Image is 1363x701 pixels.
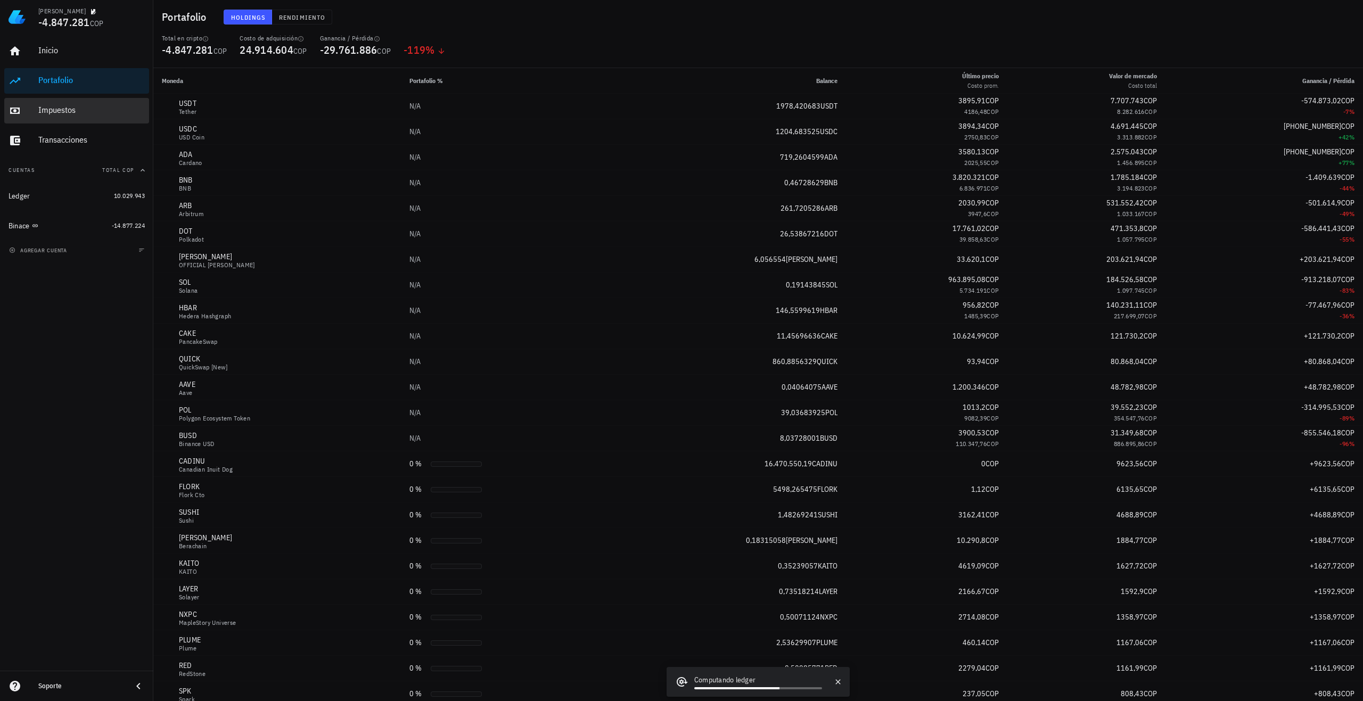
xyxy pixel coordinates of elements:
span: 1592,9 [1121,587,1144,596]
span: 39.552,23 [1111,402,1144,412]
a: Portafolio [4,68,149,94]
div: USDC [179,123,204,134]
span: COP [986,96,999,105]
span: N/A [409,408,421,417]
span: 1.033.167 [1117,210,1145,218]
span: 1627,72 [1116,561,1144,571]
span: +9623,56 [1310,459,1341,468]
div: Cardano [179,160,202,166]
span: COP [1145,286,1157,294]
span: COP [1144,198,1157,208]
span: 33.620,1 [957,254,986,264]
span: +1627,72 [1310,561,1341,571]
span: 4186,48 [964,108,987,116]
span: [PHONE_NUMBER] [1284,121,1341,131]
span: 1,48269241 [778,510,818,519]
div: avatar [1340,9,1357,26]
div: Tether [179,109,196,115]
span: COP [986,224,999,233]
span: COP [214,46,227,56]
div: Último precio [962,71,999,81]
span: COP [1144,254,1157,264]
span: [PERSON_NAME] [786,254,837,264]
span: 1167,06 [1116,638,1144,647]
span: COP [986,382,999,392]
span: +6135,65 [1310,484,1341,494]
span: 6,056554 [754,254,786,264]
span: 4688,89 [1116,510,1144,519]
span: 719,2604599 [780,152,824,162]
span: 10.029.943 [114,192,145,200]
span: N/A [409,382,421,392]
span: 9082,39 [964,414,987,422]
span: 184.526,58 [1106,275,1144,284]
span: COP [986,331,999,341]
span: 531.552,42 [1106,198,1144,208]
div: OFFICIAL [PERSON_NAME] [179,262,255,268]
div: QUICK-icon [162,357,173,367]
span: 237,05 [963,689,986,698]
div: Costo prom. [962,81,999,90]
span: COP [1144,147,1157,156]
span: CAKE [821,331,837,341]
th: Balance: Sin ordenar. Pulse para ordenar de forma ascendente. [602,68,846,94]
div: QuickSwap [New] [179,364,227,370]
span: COP [987,312,999,320]
span: COP [1145,210,1157,218]
span: 2166,67 [958,587,986,596]
div: POL [179,405,250,415]
span: 2025,55 [964,159,987,167]
span: COP [1341,96,1354,105]
span: 217.699,07 [1114,312,1145,320]
span: 2,53629907 [776,638,816,647]
a: Inicio [4,38,149,64]
span: 121.730,2 [1111,331,1144,341]
span: COP [987,108,999,116]
span: COP [1144,172,1157,182]
span: DOT [824,229,837,238]
div: Impuestos [38,105,145,115]
div: Ledger [9,192,30,201]
button: CuentasTotal COP [4,158,149,183]
button: Rendimiento [272,10,332,24]
span: USDT [820,101,837,111]
div: Polkadot [179,236,204,243]
span: COP [987,133,999,141]
span: 1485,39 [964,312,987,320]
span: 2750,83 [964,133,987,141]
span: COP [1144,96,1157,105]
div: Binace [9,221,30,230]
div: Ganancia / Pérdida [320,34,391,43]
span: 3900,53 [958,428,986,438]
span: 10.624,99 [953,331,986,341]
span: 3.820.321 [953,172,986,182]
span: 31.349,68 [1111,428,1144,438]
span: 3895,91 [958,96,986,105]
div: -55 [1174,234,1354,245]
div: Arbitrum [179,211,203,217]
span: COP [1341,382,1354,392]
span: +80.868,04 [1304,357,1341,366]
span: COP [1341,331,1354,341]
span: 0,19143845 [786,280,826,290]
span: % [1349,312,1354,320]
span: 0,04064075 [782,382,822,392]
div: CAKE-icon [162,331,173,342]
span: 3947,6 [968,210,987,218]
div: -36 [1174,311,1354,321]
span: COP [986,172,999,182]
span: 3162,41 [958,510,986,519]
span: % [1349,235,1354,243]
span: COP [1341,147,1354,156]
span: COP [1341,300,1354,310]
span: N/A [409,306,421,315]
span: +203.621,94 [1300,254,1341,264]
span: -574.873,02 [1301,96,1341,105]
div: [PERSON_NAME] [179,251,255,262]
div: Inicio [38,45,145,55]
span: COP [1341,121,1354,131]
div: USDC-icon [162,127,173,137]
span: N/A [409,229,421,238]
div: HBAR-icon [162,306,173,316]
div: Costo total [1109,81,1157,90]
